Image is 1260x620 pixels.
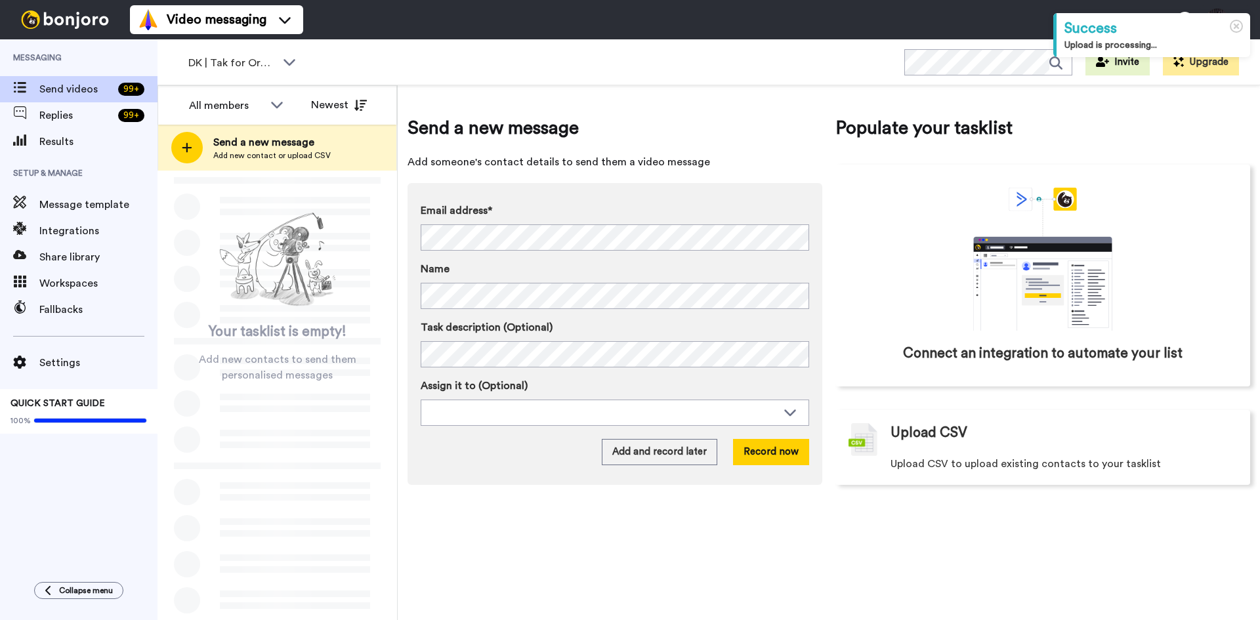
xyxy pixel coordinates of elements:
div: Success [1064,18,1242,39]
span: Populate your tasklist [835,115,1250,141]
button: Invite [1085,49,1150,75]
span: Replies [39,108,113,123]
button: Upgrade [1163,49,1239,75]
img: ready-set-action.png [212,207,343,312]
span: Add new contacts to send them personalised messages [177,352,377,383]
button: Newest [301,92,377,118]
span: Add new contact or upload CSV [213,150,331,161]
span: Results [39,134,157,150]
span: DK | Tak for Ordre [188,55,276,71]
span: Video messaging [167,10,266,29]
span: Integrations [39,223,157,239]
span: 100% [10,415,31,426]
span: Workspaces [39,276,157,291]
span: Send videos [39,81,113,97]
label: Email address* [421,203,809,218]
div: All members [189,98,264,114]
span: Upload CSV [891,423,967,443]
button: Record now [733,439,809,465]
span: Your tasklist is empty! [209,322,346,342]
span: QUICK START GUIDE [10,399,105,408]
button: Collapse menu [34,582,123,599]
img: bj-logo-header-white.svg [16,10,114,29]
span: Fallbacks [39,302,157,318]
span: Collapse menu [59,585,113,596]
div: Upload is processing... [1064,39,1242,52]
span: Upload CSV to upload existing contacts to your tasklist [891,456,1161,472]
button: Add and record later [602,439,717,465]
div: 99 + [118,109,144,122]
span: Connect an integration to automate your list [903,344,1183,363]
img: vm-color.svg [138,9,159,30]
span: Settings [39,355,157,371]
label: Assign it to (Optional) [421,378,809,394]
span: Share library [39,249,157,265]
span: Send a new message [408,115,822,141]
span: Name [421,261,450,277]
div: animation [944,188,1141,331]
label: Task description (Optional) [421,320,809,335]
span: Message template [39,197,157,213]
div: 99 + [118,83,144,96]
span: Send a new message [213,134,331,150]
img: csv-grey.png [849,423,877,456]
span: Add someone's contact details to send them a video message [408,154,822,170]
